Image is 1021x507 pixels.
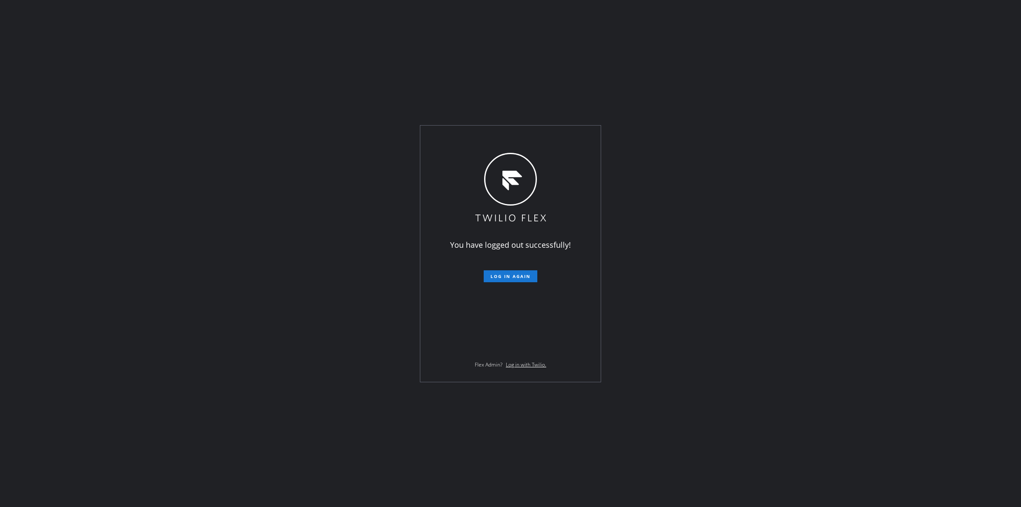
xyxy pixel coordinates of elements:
span: Log in again [491,273,530,279]
a: Log in with Twilio. [506,361,546,368]
button: Log in again [484,270,537,282]
span: Flex Admin? [475,361,502,368]
span: You have logged out successfully! [450,240,571,250]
